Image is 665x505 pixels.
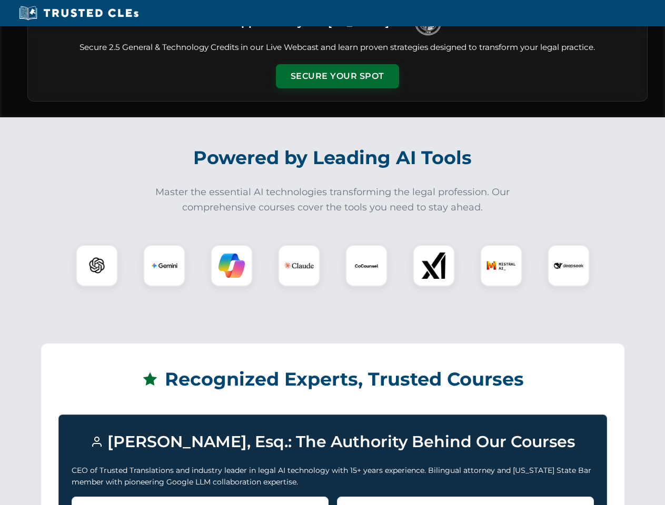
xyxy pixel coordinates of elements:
[58,361,607,398] h2: Recognized Experts, Trusted Courses
[148,185,517,215] p: Master the essential AI technologies transforming the legal profession. Our comprehensive courses...
[345,245,388,287] div: CoCounsel
[41,139,624,176] h2: Powered by Leading AI Tools
[219,252,245,279] img: Copilot Logo
[72,464,594,488] p: CEO of Trusted Translations and industry leader in legal AI technology with 15+ years experience....
[72,428,594,456] h3: [PERSON_NAME], Esq.: The Authority Behind Our Courses
[151,252,177,279] img: Gemini Logo
[353,252,380,279] img: CoCounsel Logo
[487,251,516,280] img: Mistral AI Logo
[548,245,590,287] div: DeepSeek
[76,245,118,287] div: ChatGPT
[276,64,399,88] button: Secure Your Spot
[413,245,455,287] div: xAI
[143,245,185,287] div: Gemini
[421,252,447,279] img: xAI Logo
[278,245,320,287] div: Claude
[41,42,634,54] p: Secure 2.5 General & Technology Credits in our Live Webcast and learn proven strategies designed ...
[554,251,583,280] img: DeepSeek Logo
[284,251,314,280] img: Claude Logo
[16,5,142,21] img: Trusted CLEs
[82,250,112,281] img: ChatGPT Logo
[211,245,253,287] div: Copilot
[480,245,522,287] div: Mistral AI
